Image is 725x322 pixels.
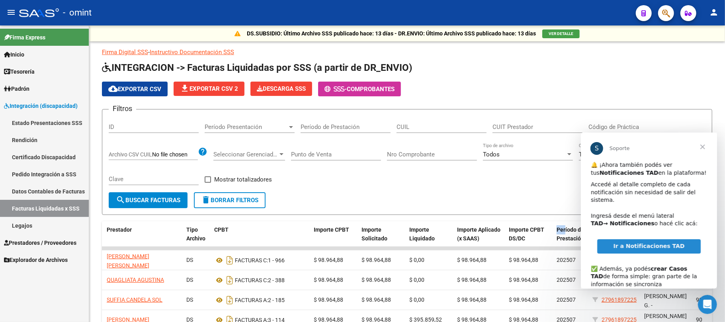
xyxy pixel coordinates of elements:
[579,151,596,158] span: Todos
[109,151,152,158] span: Archivo CSV CUIL
[4,256,68,264] span: Explorador de Archivos
[581,133,717,289] iframe: Intercom live chat mensaje
[324,86,347,93] span: -
[4,67,35,76] span: Tesorería
[247,29,536,38] p: DS.SUBSIDIO: Último Archivo SSS publicado hace: 13 días - DR.ENVIO: Último Archivo SSS publicado ...
[314,257,343,263] span: $ 98.964,88
[509,297,538,303] span: $ 98.964,88
[409,226,435,242] span: Importe Liquidado
[107,297,162,303] span: SUFFIA CANDELA SOL
[257,85,306,92] span: Descarga SSS
[4,238,76,247] span: Prestadores / Proveedores
[557,226,584,242] span: Período de Prestación
[311,221,358,256] datatable-header-cell: Importe CPBT
[409,277,424,283] span: $ 0,00
[152,151,198,158] input: Archivo CSV CUIL
[644,293,687,308] span: [PERSON_NAME] G. -
[183,221,211,256] datatable-header-cell: Tipo Archivo
[63,4,92,21] span: - omint
[457,257,487,263] span: $ 98.964,88
[107,277,164,283] span: QUAGLIATA AGUSTINA
[314,277,343,283] span: $ 98.964,88
[549,31,573,36] span: VER DETALLE
[4,50,24,59] span: Inicio
[213,151,278,158] span: Seleccionar Gerenciador
[104,221,183,256] datatable-header-cell: Prestador
[506,221,553,256] datatable-header-cell: Importe CPBT DS/DC
[116,197,180,204] span: Buscar Facturas
[194,192,266,208] button: Borrar Filtros
[10,125,126,179] div: ✅ Además, ya podés de forma simple: gran parte de la información se sincroniza automáticamente y ...
[186,297,193,303] span: DS
[214,294,307,306] div: 2 - 185
[457,297,487,303] span: $ 98.964,88
[4,84,29,93] span: Padrón
[107,253,149,269] span: [PERSON_NAME] [PERSON_NAME]
[362,297,391,303] span: $ 98.964,88
[186,226,205,242] span: Tipo Archivo
[347,86,395,93] span: Comprobantes
[235,257,268,263] span: FACTURAS C:
[198,147,207,156] mat-icon: help
[214,274,307,287] div: 2 - 388
[698,295,717,314] iframe: Intercom live chat
[109,192,188,208] button: Buscar Facturas
[109,103,136,114] h3: Filtros
[4,33,45,42] span: Firma Express
[602,297,637,303] span: 27961897225
[108,86,161,93] span: Exportar CSV
[553,221,589,256] datatable-header-cell: Período de Prestación
[201,197,258,204] span: Borrar Filtros
[557,277,576,283] span: 202507
[186,257,193,263] span: DS
[409,297,424,303] span: $ 0,00
[509,257,538,263] span: $ 98.964,88
[483,151,500,158] span: Todos
[116,195,125,205] mat-icon: search
[314,226,349,233] span: Importe CPBT
[214,254,307,267] div: 1 - 966
[180,84,190,93] mat-icon: file_download
[201,195,211,205] mat-icon: delete
[4,101,78,110] span: Integración (discapacidad)
[250,82,312,96] app-download-masive: Descarga masiva de comprobantes (adjuntos)
[180,85,238,92] span: Exportar CSV 2
[205,123,287,131] span: Período Presentación
[214,226,229,233] span: CPBT
[102,82,168,96] button: Exportar CSV
[102,48,712,57] p: -
[235,277,268,283] span: FACTURAS C:
[250,82,312,96] button: Descarga SSS
[174,82,244,96] button: Exportar CSV 2
[457,277,487,283] span: $ 98.964,88
[150,49,234,56] a: Instructivo Documentación SSS
[557,297,576,303] span: 202507
[696,297,702,303] span: 90
[107,226,132,233] span: Prestador
[557,257,576,263] span: 202507
[409,257,424,263] span: $ 0,00
[509,226,544,242] span: Importe CPBT DS/DC
[225,294,235,306] i: Descargar documento
[509,277,538,283] span: $ 98.964,88
[214,175,272,184] span: Mostrar totalizadores
[362,277,391,283] span: $ 98.964,88
[406,221,454,256] datatable-header-cell: Importe Liquidado
[542,29,580,38] button: VER DETALLE
[6,8,16,17] mat-icon: menu
[314,297,343,303] span: $ 98.964,88
[102,62,412,73] span: INTEGRACION -> Facturas Liquidadas por SSS (a partir de DR_ENVIO)
[318,82,401,96] button: -Comprobantes
[457,226,500,242] span: Importe Aplicado (x SAAS)
[454,221,506,256] datatable-header-cell: Importe Aplicado (x SAAS)
[362,226,387,242] span: Importe Solicitado
[225,254,235,267] i: Descargar documento
[235,297,268,303] span: FACTURAS A:
[225,274,235,287] i: Descargar documento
